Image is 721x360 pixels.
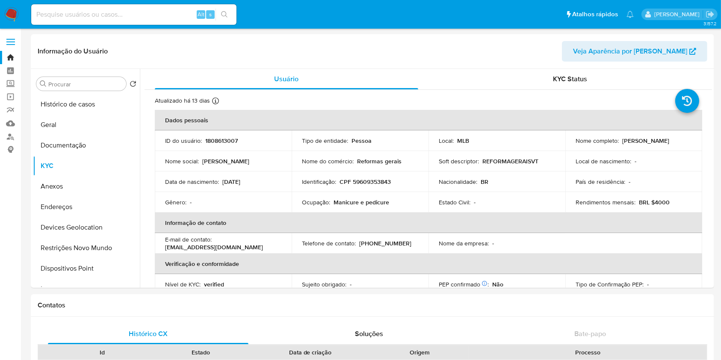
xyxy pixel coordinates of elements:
[33,238,140,258] button: Restrições Novo Mundo
[439,239,489,247] p: Nome da empresa :
[222,178,240,186] p: [DATE]
[155,254,702,274] th: Verificação e conformidade
[302,198,330,206] p: Ocupação :
[352,137,372,145] p: Pessoa
[576,157,631,165] p: Local de nascimento :
[165,137,202,145] p: ID do usuário :
[654,10,703,18] p: carla.siqueira@mercadolivre.com
[33,94,140,115] button: Histórico de casos
[475,348,701,357] div: Processo
[474,198,476,206] p: -
[492,239,494,247] p: -
[158,348,245,357] div: Estado
[165,178,219,186] p: Data de nascimento :
[165,198,186,206] p: Gênero :
[647,280,649,288] p: -
[439,178,477,186] p: Nacionalidade :
[576,178,625,186] p: País de residência :
[302,239,356,247] p: Telefone de contato :
[155,97,210,105] p: Atualizado há 13 dias
[576,137,619,145] p: Nome completo :
[33,258,140,279] button: Dispositivos Point
[209,10,212,18] span: s
[274,74,298,84] span: Usuário
[574,329,606,339] span: Bate-papo
[205,137,238,145] p: 1808613007
[302,178,336,186] p: Identificação :
[439,137,454,145] p: Local :
[629,178,630,186] p: -
[130,80,136,90] button: Retornar ao pedido padrão
[33,197,140,217] button: Endereços
[216,9,233,21] button: search-icon
[576,198,635,206] p: Rendimentos mensais :
[129,329,168,339] span: Histórico CX
[439,280,489,288] p: PEP confirmado :
[492,280,503,288] p: Não
[33,176,140,197] button: Anexos
[198,10,204,18] span: Alt
[562,41,707,62] button: Veja Aparência por [PERSON_NAME]
[553,74,587,84] span: KYC Status
[626,11,634,18] a: Notificações
[165,157,199,165] p: Nome social :
[622,137,669,145] p: [PERSON_NAME]
[481,178,488,186] p: BR
[706,10,715,19] a: Sair
[576,280,644,288] p: Tipo de Confirmação PEP :
[202,157,249,165] p: [PERSON_NAME]
[33,217,140,238] button: Devices Geolocation
[359,239,411,247] p: [PHONE_NUMBER]
[334,198,389,206] p: Manicure e pedicure
[165,243,263,251] p: [EMAIL_ADDRESS][DOMAIN_NAME]
[340,178,391,186] p: CPF 59609353843
[33,156,140,176] button: KYC
[155,110,702,130] th: Dados pessoais
[439,157,479,165] p: Soft descriptor :
[204,280,224,288] p: verified
[457,137,469,145] p: MLB
[59,348,146,357] div: Id
[155,212,702,233] th: Informação de contato
[256,348,364,357] div: Data de criação
[48,80,123,88] input: Procurar
[357,157,402,165] p: Reformas gerais
[439,198,470,206] p: Estado Civil :
[38,47,108,56] h1: Informação do Usuário
[482,157,538,165] p: REFORMAGERAISVT
[33,115,140,135] button: Geral
[165,280,201,288] p: Nível de KYC :
[302,157,354,165] p: Nome do comércio :
[165,236,212,243] p: E-mail de contato :
[350,280,352,288] p: -
[302,137,348,145] p: Tipo de entidade :
[31,9,236,20] input: Pesquise usuários ou casos...
[376,348,463,357] div: Origem
[38,301,707,310] h1: Contatos
[40,80,47,87] button: Procurar
[639,198,670,206] p: BRL $4000
[33,279,140,299] button: Items
[635,157,636,165] p: -
[573,41,687,62] span: Veja Aparência por [PERSON_NAME]
[355,329,383,339] span: Soluções
[190,198,192,206] p: -
[572,10,618,19] span: Atalhos rápidos
[33,135,140,156] button: Documentação
[302,280,346,288] p: Sujeito obrigado :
